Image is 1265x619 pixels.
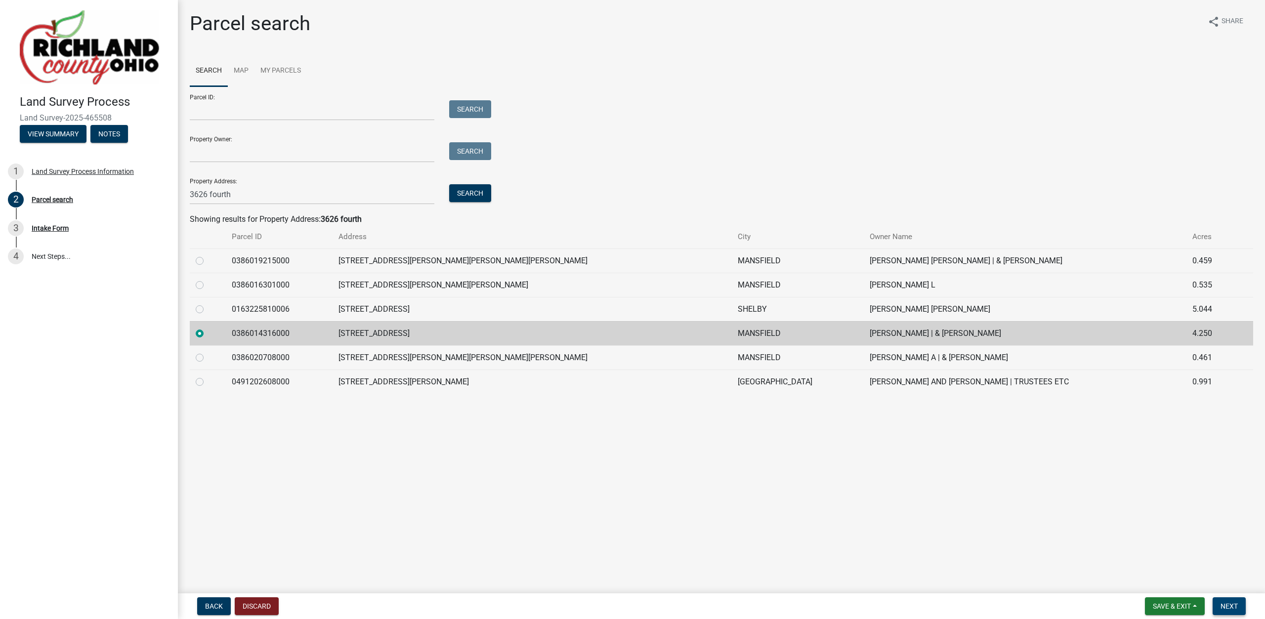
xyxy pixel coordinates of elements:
button: Search [449,184,491,202]
wm-modal-confirm: Summary [20,130,86,138]
td: 0386016301000 [226,273,333,297]
div: 3 [8,220,24,236]
td: [PERSON_NAME] AND [PERSON_NAME] | TRUSTEES ETC [864,370,1186,394]
td: [STREET_ADDRESS][PERSON_NAME][PERSON_NAME] [333,273,732,297]
td: 0.461 [1186,345,1235,370]
button: Save & Exit [1145,597,1205,615]
td: [STREET_ADDRESS][PERSON_NAME] [333,370,732,394]
td: 0386014316000 [226,321,333,345]
td: [STREET_ADDRESS][PERSON_NAME][PERSON_NAME][PERSON_NAME] [333,248,732,273]
td: 0491202608000 [226,370,333,394]
td: MANSFIELD [732,321,864,345]
button: Next [1213,597,1246,615]
th: Parcel ID [226,225,333,248]
td: 0.535 [1186,273,1235,297]
th: Address [333,225,732,248]
strong: 3626 fourth [321,214,362,224]
td: MANSFIELD [732,273,864,297]
td: [STREET_ADDRESS] [333,297,732,321]
th: City [732,225,864,248]
div: Parcel search [32,196,73,203]
td: 0386019215000 [226,248,333,273]
td: [PERSON_NAME] | & [PERSON_NAME] [864,321,1186,345]
td: [PERSON_NAME] A | & [PERSON_NAME] [864,345,1186,370]
td: [STREET_ADDRESS] [333,321,732,345]
td: [PERSON_NAME] L [864,273,1186,297]
div: 2 [8,192,24,207]
h1: Parcel search [190,12,310,36]
div: Intake Form [32,225,69,232]
span: Back [205,602,223,610]
button: Discard [235,597,279,615]
button: Search [449,142,491,160]
td: [GEOGRAPHIC_DATA] [732,370,864,394]
i: share [1208,16,1220,28]
td: [PERSON_NAME] [PERSON_NAME] [864,297,1186,321]
span: Land Survey-2025-465508 [20,113,158,123]
td: SHELBY [732,297,864,321]
a: Map [228,55,254,87]
button: Back [197,597,231,615]
td: 0.991 [1186,370,1235,394]
th: Acres [1186,225,1235,248]
td: 0386020708000 [226,345,333,370]
button: shareShare [1200,12,1251,31]
td: [PERSON_NAME] [PERSON_NAME] | & [PERSON_NAME] [864,248,1186,273]
button: Notes [90,125,128,143]
td: MANSFIELD [732,248,864,273]
span: Share [1222,16,1243,28]
div: Land Survey Process Information [32,168,134,175]
th: Owner Name [864,225,1186,248]
div: Showing results for Property Address: [190,213,1253,225]
td: 4.250 [1186,321,1235,345]
a: Search [190,55,228,87]
td: 0.459 [1186,248,1235,273]
img: Richland County, Ohio [20,10,159,84]
div: 1 [8,164,24,179]
button: View Summary [20,125,86,143]
a: My Parcels [254,55,307,87]
div: 4 [8,248,24,264]
h4: Land Survey Process [20,95,170,109]
td: 0163225810006 [226,297,333,321]
span: Save & Exit [1153,602,1191,610]
td: MANSFIELD [732,345,864,370]
td: [STREET_ADDRESS][PERSON_NAME][PERSON_NAME][PERSON_NAME] [333,345,732,370]
button: Search [449,100,491,118]
wm-modal-confirm: Notes [90,130,128,138]
span: Next [1221,602,1238,610]
td: 5.044 [1186,297,1235,321]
